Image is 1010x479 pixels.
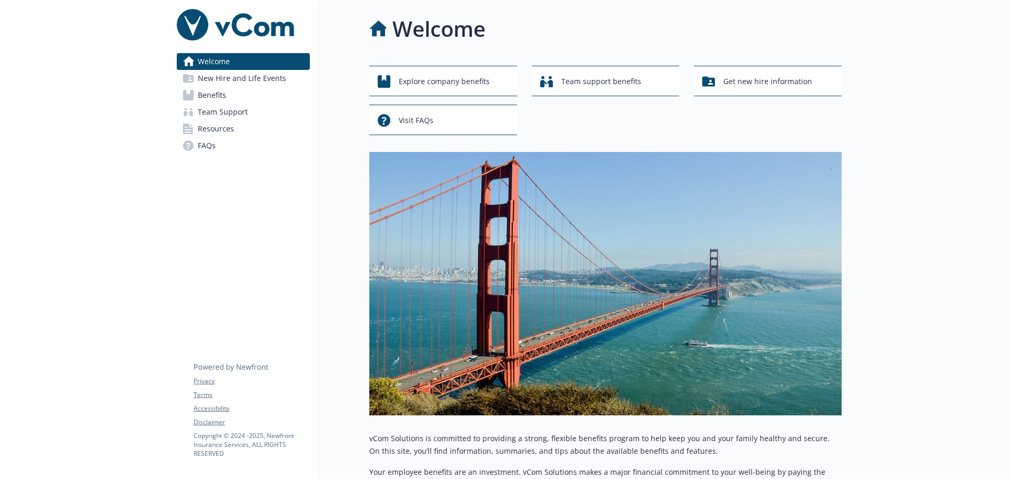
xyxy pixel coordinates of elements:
span: Team Support [198,104,248,120]
span: Explore company benefits [399,72,490,91]
span: Team support benefits [561,72,641,91]
span: Resources [198,120,234,137]
a: Terms [194,390,309,400]
span: Get new hire information [723,72,812,91]
span: Benefits [198,87,226,104]
a: Welcome [177,53,310,70]
img: overview page banner [369,152,842,415]
button: Team support benefits [532,66,680,96]
a: Privacy [194,376,309,386]
span: New Hire and Life Events [198,70,286,87]
span: Welcome [198,53,230,70]
a: Disclaimer [194,417,309,427]
button: Get new hire information [694,66,842,96]
button: Explore company benefits [369,66,517,96]
span: Visit FAQs [399,110,433,130]
a: Accessibility [194,404,309,413]
h1: Welcome [392,13,486,45]
p: Copyright © 2024 - 2025 , Newfront Insurance Services, ALL RIGHTS RESERVED [194,431,309,458]
p: vCom Solutions is committed to providing a strong, flexible benefits program to help keep you and... [369,432,842,457]
a: Benefits [177,87,310,104]
a: FAQs [177,137,310,154]
span: FAQs [198,137,216,154]
a: New Hire and Life Events [177,70,310,87]
a: Resources [177,120,310,137]
button: Visit FAQs [369,105,517,135]
a: Team Support [177,104,310,120]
